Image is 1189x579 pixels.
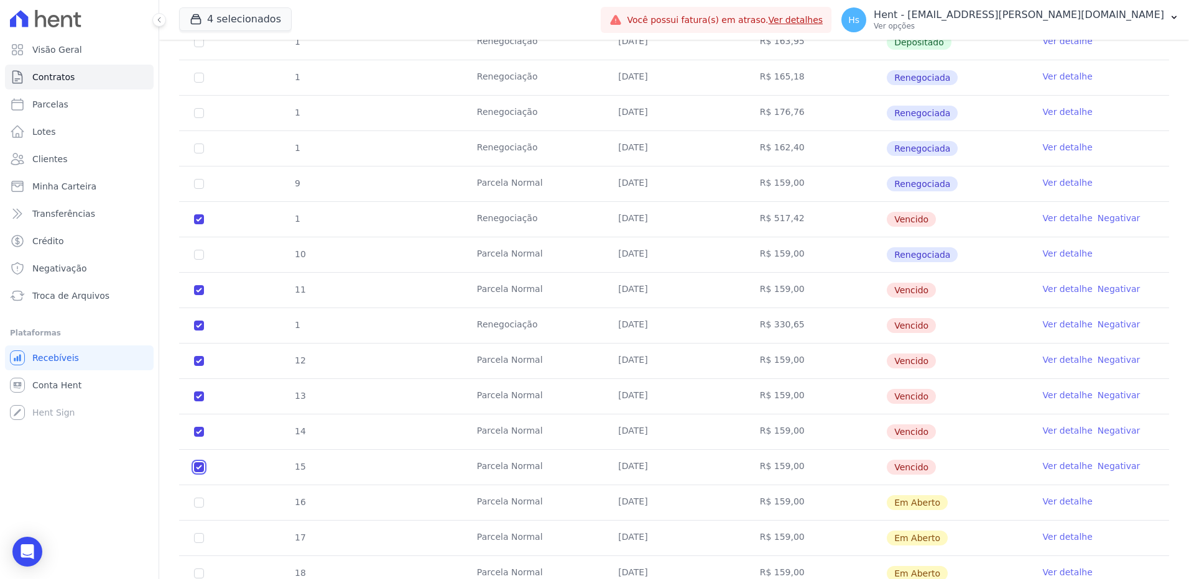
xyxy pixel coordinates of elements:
a: Ver detalhe [1043,531,1093,543]
a: Ver detalhe [1043,106,1093,118]
td: [DATE] [603,414,744,449]
td: R$ 162,40 [745,131,886,166]
span: Lotes [32,125,56,138]
a: Ver detalhe [1043,389,1093,401]
span: Vencido [887,424,936,439]
span: Visão Geral [32,43,82,56]
td: Renegociação [462,60,603,95]
a: Negativar [1098,355,1140,365]
a: Parcelas [5,92,154,117]
td: Renegociação [462,96,603,130]
td: [DATE] [603,485,744,520]
a: Ver detalhe [1043,283,1093,295]
a: Negativar [1098,461,1140,471]
input: default [194,498,204,508]
td: Parcela Normal [462,485,603,520]
a: Ver detalhe [1043,424,1093,437]
input: Só é possível selecionar pagamentos em aberto [194,250,204,260]
input: Só é possível selecionar pagamentos em aberto [194,37,204,47]
span: 1 [294,214,300,224]
a: Negativar [1098,390,1140,400]
td: R$ 159,00 [745,485,886,520]
td: [DATE] [603,273,744,308]
a: Transferências [5,201,154,226]
td: [DATE] [603,60,744,95]
a: Visão Geral [5,37,154,62]
td: Parcela Normal [462,166,603,201]
span: Renegociada [887,176,958,191]
td: Parcela Normal [462,379,603,414]
span: Vencido [887,353,936,368]
td: [DATE] [603,202,744,237]
span: Recebíveis [32,352,79,364]
span: Renegociada [887,70,958,85]
span: Hs [848,16,859,24]
input: default [194,427,204,437]
span: 14 [294,426,306,436]
span: 11 [294,285,306,294]
a: Ver detalhe [1043,495,1093,508]
a: Ver detalhe [1043,247,1093,260]
button: 4 selecionados [179,7,292,31]
td: Renegociação [462,308,603,343]
span: Contratos [32,71,75,83]
td: R$ 176,76 [745,96,886,130]
button: Hs Hent - [EMAIL_ADDRESS][PERSON_NAME][DOMAIN_NAME] Ver opções [831,2,1189,37]
span: 18 [294,568,306,578]
td: R$ 159,00 [745,273,886,308]
td: R$ 159,00 [745,450,886,485]
td: R$ 159,00 [745,379,886,414]
span: 1 [294,37,300,47]
td: R$ 165,18 [745,60,886,95]
span: Troca de Arquivos [32,289,109,302]
a: Lotes [5,119,154,144]
a: Ver detalhe [1043,353,1093,366]
td: Parcela Normal [462,344,603,378]
input: default [194,214,204,224]
a: Contratos [5,65,154,89]
input: default [194,321,204,331]
div: Open Intercom Messenger [12,537,42,567]
a: Ver detalhe [1043,141,1093,153]
span: Transferências [32,207,95,220]
input: Só é possível selecionar pagamentos em aberto [194,179,204,189]
a: Negativar [1098,284,1140,294]
a: Negativar [1098,426,1140,435]
a: Ver detalhe [1043,318,1093,331]
a: Crédito [5,229,154,253]
span: Vencido [887,460,936,475]
td: [DATE] [603,96,744,130]
span: Crédito [32,235,64,247]
td: [DATE] [603,521,744,555]
td: Parcela Normal [462,273,603,308]
input: default [194,533,204,543]
a: Recebíveis [5,345,154,370]
span: Vencido [887,283,936,298]
td: R$ 159,00 [745,344,886,378]
a: Ver detalhe [1043,460,1093,472]
input: default [194,285,204,295]
div: Plataformas [10,326,149,340]
span: Em Aberto [887,531,948,545]
td: R$ 159,00 [745,237,886,272]
span: Depositado [887,35,951,50]
td: Parcela Normal [462,450,603,485]
a: Conta Hent [5,373,154,398]
td: [DATE] [603,131,744,166]
td: R$ 159,00 [745,414,886,449]
span: 1 [294,107,300,117]
td: [DATE] [603,450,744,485]
a: Troca de Arquivos [5,283,154,308]
span: Você possui fatura(s) em atraso. [627,14,823,27]
input: default [194,391,204,401]
span: 1 [294,72,300,82]
span: Renegociada [887,106,958,121]
td: R$ 159,00 [745,166,886,201]
td: [DATE] [603,308,744,343]
span: Clientes [32,153,67,165]
span: Vencido [887,212,936,227]
a: Clientes [5,147,154,171]
input: default [194,462,204,472]
p: Ver opções [874,21,1164,31]
td: Renegociação [462,131,603,166]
